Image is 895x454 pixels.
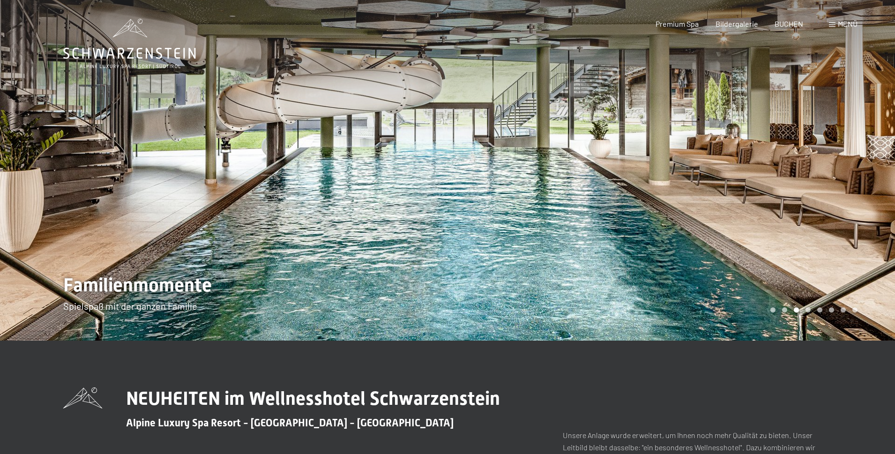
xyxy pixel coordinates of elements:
div: Carousel Pagination [767,307,858,313]
span: NEUHEITEN im Wellnesshotel Schwarzenstein [126,387,500,409]
div: Carousel Page 7 [841,307,846,313]
div: Carousel Page 4 [805,307,811,313]
div: Carousel Page 3 (Current Slide) [794,307,799,313]
div: Carousel Page 5 [817,307,822,313]
div: Carousel Page 1 [770,307,776,313]
span: Menü [838,19,858,28]
div: Carousel Page 2 [782,307,787,313]
div: Carousel Page 6 [829,307,834,313]
span: Alpine Luxury Spa Resort - [GEOGRAPHIC_DATA] - [GEOGRAPHIC_DATA] [126,417,454,429]
a: Bildergalerie [716,19,758,28]
a: Premium Spa [656,19,699,28]
a: BUCHEN [775,19,803,28]
div: Carousel Page 8 [852,307,858,313]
